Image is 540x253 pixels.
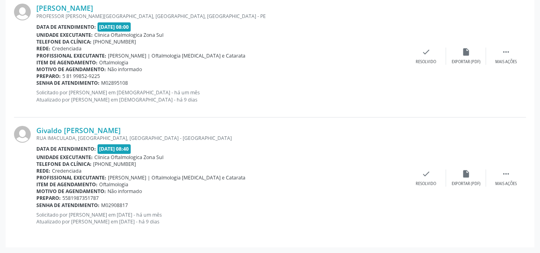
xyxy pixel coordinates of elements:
[108,52,245,59] span: [PERSON_NAME] | Oftalmologia [MEDICAL_DATA] e Catarata
[93,161,136,167] span: [PHONE_NUMBER]
[495,181,517,187] div: Mais ações
[36,24,96,30] b: Data de atendimento:
[452,59,480,65] div: Exportar (PDF)
[36,66,106,73] b: Motivo de agendamento:
[422,48,430,56] i: check
[99,181,128,188] span: Oftalmologia
[52,167,82,174] span: Credenciada
[36,4,93,12] a: [PERSON_NAME]
[502,48,510,56] i: 
[36,174,106,181] b: Profissional executante:
[36,211,406,225] p: Solicitado por [PERSON_NAME] em [DATE] - há um mês Atualizado por [PERSON_NAME] em [DATE] - há 9 ...
[62,195,99,201] span: 5581987351787
[416,59,436,65] div: Resolvido
[36,13,406,20] div: PROFESSOR [PERSON_NAME][GEOGRAPHIC_DATA], [GEOGRAPHIC_DATA], [GEOGRAPHIC_DATA] - PE
[108,66,142,73] span: Não informado
[36,52,106,59] b: Profissional executante:
[416,181,436,187] div: Resolvido
[99,59,128,66] span: Oftalmologia
[36,89,406,103] p: Solicitado por [PERSON_NAME] em [DEMOGRAPHIC_DATA] - há um mês Atualizado por [PERSON_NAME] em [D...
[62,73,100,80] span: 5 81 99852-9225
[36,161,92,167] b: Telefone da clínica:
[14,4,31,20] img: img
[36,167,50,174] b: Rede:
[52,45,82,52] span: Credenciada
[108,174,245,181] span: [PERSON_NAME] | Oftalmologia [MEDICAL_DATA] e Catarata
[36,202,100,209] b: Senha de atendimento:
[36,59,98,66] b: Item de agendamento:
[98,144,131,153] span: [DATE] 08:40
[14,126,31,143] img: img
[502,169,510,178] i: 
[462,48,470,56] i: insert_drive_file
[36,45,50,52] b: Rede:
[452,181,480,187] div: Exportar (PDF)
[36,80,100,86] b: Senha de atendimento:
[36,73,61,80] b: Preparo:
[495,59,517,65] div: Mais ações
[36,154,93,161] b: Unidade executante:
[94,154,163,161] span: Clinica Oftalmologica Zona Sul
[36,126,121,135] a: Givaldo [PERSON_NAME]
[101,202,128,209] span: M02908817
[462,169,470,178] i: insert_drive_file
[36,195,61,201] b: Preparo:
[36,135,406,141] div: RUA IMACULADA, [GEOGRAPHIC_DATA], [GEOGRAPHIC_DATA] - [GEOGRAPHIC_DATA]
[422,169,430,178] i: check
[94,32,163,38] span: Clinica Oftalmologica Zona Sul
[36,38,92,45] b: Telefone da clínica:
[36,188,106,195] b: Motivo de agendamento:
[93,38,136,45] span: [PHONE_NUMBER]
[36,145,96,152] b: Data de atendimento:
[98,22,131,32] span: [DATE] 08:00
[101,80,128,86] span: M02895108
[108,188,142,195] span: Não informado
[36,181,98,188] b: Item de agendamento:
[36,32,93,38] b: Unidade executante:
